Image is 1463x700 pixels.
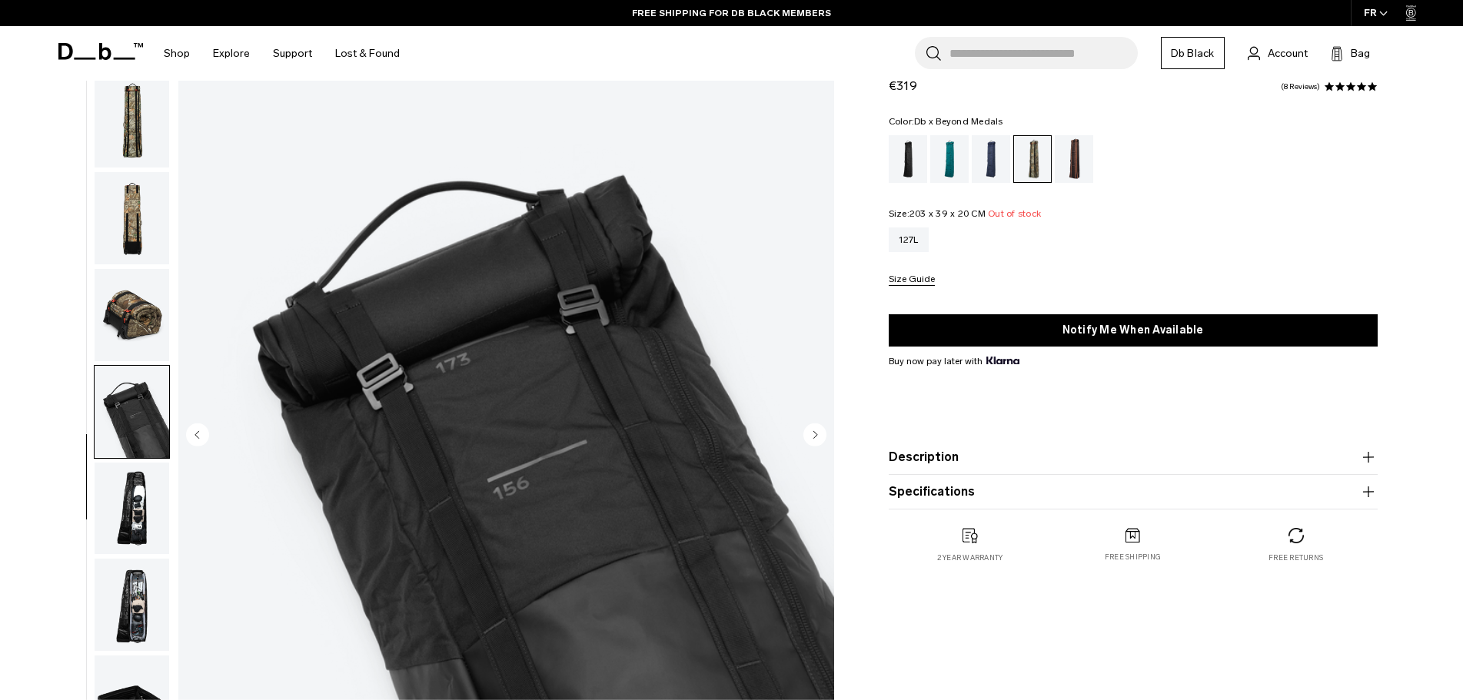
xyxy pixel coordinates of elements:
button: Snow Roller Pro 127L Db x Beyond Medals [94,365,170,459]
a: Db x Beyond Medals [1013,135,1052,183]
button: Next slide [803,423,826,449]
img: Snow Roller Pro 127L Db x Beyond Medals [95,269,169,361]
button: Specifications [889,483,1378,501]
span: 203 x 39 x 20 CM [909,208,986,219]
a: Shop [164,26,190,81]
img: Snow Roller Pro 127L Db x Beyond Medals [95,366,169,458]
a: Account [1248,44,1308,62]
img: Snow Roller Pro 127L Db x Beyond Medals [95,172,169,264]
span: Db x Beyond Medals [914,116,1003,127]
a: Db Black [1161,37,1225,69]
img: Snow Roller Pro 127L Db x Beyond Medals [95,76,169,168]
a: Lost & Found [335,26,400,81]
button: Size Guide [889,274,935,286]
a: 127L [889,227,929,252]
button: Notify Me When Available [889,314,1378,347]
a: Support [273,26,312,81]
p: 2 year warranty [937,552,1003,563]
button: Bag [1331,44,1370,62]
legend: Size: [889,209,1042,218]
button: Snow Roller Pro 127L Db x Beyond Medals [94,75,170,169]
a: 8 reviews [1281,83,1320,91]
a: Midnight Teal [930,135,969,183]
button: Snow Roller Pro 127L Db x Beyond Medals [94,171,170,265]
img: Snow Roller Pro 127L Db x Beyond Medals [95,559,169,651]
img: Snow Roller Pro 127L Db x Beyond Medals [95,463,169,555]
nav: Main Navigation [152,26,411,81]
p: Free returns [1268,552,1323,563]
button: Previous slide [186,423,209,449]
span: €319 [889,78,917,93]
img: {"height" => 20, "alt" => "Klarna"} [986,357,1019,364]
p: Free shipping [1105,552,1161,562]
button: Description [889,448,1378,466]
a: Black Out [889,135,927,183]
legend: Color: [889,117,1003,126]
a: FREE SHIPPING FOR DB BLACK MEMBERS [632,6,831,20]
button: Snow Roller Pro 127L Db x Beyond Medals [94,268,170,362]
a: Explore [213,26,250,81]
button: Snow Roller Pro 127L Db x Beyond Medals [94,558,170,652]
span: Buy now pay later with [889,354,1019,368]
span: Bag [1351,45,1370,61]
a: Blue Hour [972,135,1010,183]
a: Homegrown with Lu [1055,135,1093,183]
span: Out of stock [988,208,1041,219]
span: Account [1268,45,1308,61]
button: Snow Roller Pro 127L Db x Beyond Medals [94,462,170,556]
